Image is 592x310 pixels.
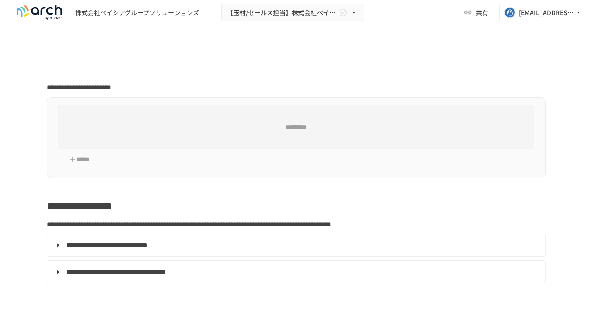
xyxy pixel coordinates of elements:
div: [EMAIL_ADDRESS][DOMAIN_NAME] [519,7,574,18]
button: 【玉村/セールス担当】株式会社ベイシアグループソリューションズ様_導入支援サポート [221,4,364,21]
div: 株式会社ベイシアグループソリューションズ [75,8,199,17]
span: 【玉村/セールス担当】株式会社ベイシアグループソリューションズ様_導入支援サポート [227,7,337,18]
span: 共有 [476,8,488,17]
button: [EMAIL_ADDRESS][DOMAIN_NAME] [499,4,588,21]
button: 共有 [458,4,495,21]
img: logo-default@2x-9cf2c760.svg [11,5,68,20]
